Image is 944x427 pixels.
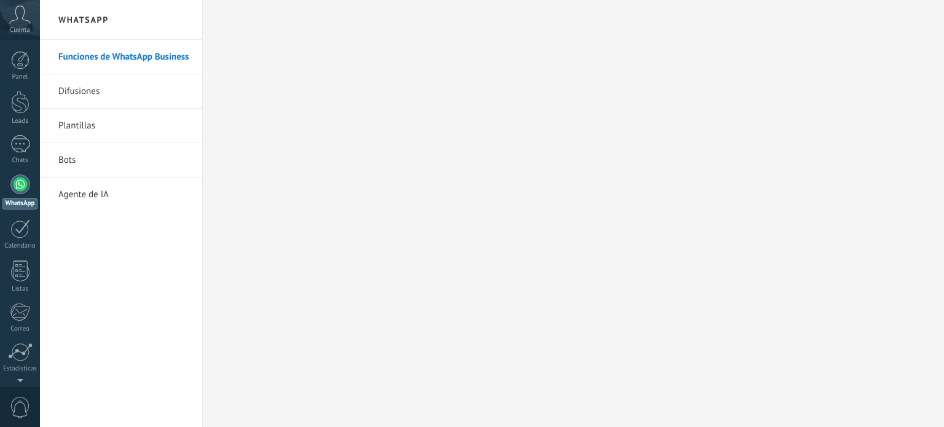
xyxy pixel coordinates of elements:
[40,74,202,109] li: Difusiones
[10,26,30,34] span: Cuenta
[40,178,202,211] li: Agente de IA
[2,73,38,81] div: Panel
[40,109,202,143] li: Plantillas
[2,117,38,125] div: Leads
[58,178,190,212] a: Agente de IA
[2,365,38,373] div: Estadísticas
[58,109,190,143] a: Plantillas
[58,143,190,178] a: Bots
[2,325,38,333] div: Correo
[58,40,190,74] a: Funciones de WhatsApp Business
[40,143,202,178] li: Bots
[58,74,190,109] a: Difusiones
[2,242,38,250] div: Calendario
[40,40,202,74] li: Funciones de WhatsApp Business
[2,157,38,165] div: Chats
[2,285,38,293] div: Listas
[2,198,37,210] div: WhatsApp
